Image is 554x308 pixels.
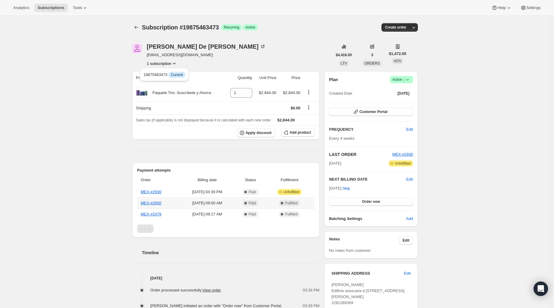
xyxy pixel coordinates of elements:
[392,152,413,157] a: MEX-#2930
[150,288,221,292] span: Order processed successfully.
[142,250,320,256] h2: Timeline
[245,25,255,30] span: Active
[381,23,410,32] button: Create order
[182,177,233,183] span: Billing date
[278,71,302,84] th: Price
[225,71,254,84] th: Quantity
[13,5,29,10] span: Analytics
[259,90,276,95] span: $2,844.00
[69,4,92,12] button: Tools
[283,190,299,194] span: Unfulfilled
[329,160,341,166] span: [DATE]
[399,236,413,245] button: Edit
[406,127,413,133] span: Edit
[141,190,161,194] a: MEX-#2930
[143,72,185,77] span: 19875463473
[332,282,405,305] span: [PERSON_NAME] Edificio araucaria d [STREET_ADDRESS][PERSON_NAME] 2281289369
[148,90,211,96] div: Paquete Trio: Suscríbete y Ahorra
[403,125,417,134] button: Edit
[291,106,301,110] span: $0.00
[285,212,297,217] span: Fulfilled
[132,23,141,32] button: Subscriptions
[249,190,256,194] span: Paid
[132,275,320,281] h4: [DATE]
[137,224,315,233] nav: Pagination
[488,4,515,12] button: Help
[142,70,187,79] button: 19875463473 InfoCurrent
[402,214,417,224] button: Add
[142,24,219,31] span: Subscription #19875463473
[329,248,371,253] span: No notes from customer
[141,201,161,205] a: MEX-#2650
[38,5,64,10] span: Subscriptions
[329,90,352,96] span: Created Date
[249,201,256,206] span: Paid
[136,118,271,122] span: Sales tax (if applicable) is not displayed because it is calculated with each new order.
[224,25,239,30] span: Recurring
[534,282,548,296] div: Open Intercom Messenger
[364,61,380,66] span: ORDERS
[385,25,406,30] span: Create order
[132,44,142,53] span: Angel Azai De Leo Ramiro
[339,184,354,193] button: Skip
[329,236,399,245] h3: Notes
[329,216,406,222] h6: Batching Settings
[289,130,311,135] span: Add product
[400,269,414,278] button: Edit
[336,53,352,57] span: $4,416.00
[281,128,314,137] button: Add product
[406,176,413,182] button: Edit
[389,51,406,57] span: $1,472.00
[304,104,314,111] button: Shipping actions
[362,199,380,204] span: Order now
[395,161,411,166] span: Unfulfilled
[182,200,233,206] span: [DATE] · 09:00 AM
[137,173,180,187] th: Order
[303,287,320,293] span: 03:39 PM
[136,87,148,99] img: product img
[368,51,377,59] button: 3
[202,288,221,292] a: View order
[329,127,406,133] h2: FREQUENCY
[277,118,295,122] span: $2,844.00
[341,61,347,66] span: LTV
[254,71,278,84] th: Unit Price
[332,270,404,276] h3: SHIPPING ADDRESS
[304,89,314,96] button: Product actions
[332,51,355,59] button: $4,416.00
[132,101,225,114] th: Shipping
[526,5,541,10] span: Settings
[132,71,225,84] th: Product
[182,211,233,217] span: [DATE] · 09:17 AM
[360,109,387,114] span: Customer Portal
[285,201,297,206] span: Fulfilled
[329,108,413,116] button: Customer Portal
[406,216,413,222] span: Add
[392,77,411,83] span: Active
[329,151,393,157] h2: LAST ORDER
[404,270,411,276] span: Edit
[10,4,33,12] button: Analytics
[237,177,265,183] span: Status
[342,185,350,191] span: Skip
[329,197,413,206] button: Order now
[246,130,272,135] span: Apply discount
[329,136,355,141] span: Every 4 weeks
[329,176,406,182] h2: NEXT BILLING DATE
[371,53,373,57] span: 3
[182,189,233,195] span: [DATE] · 03:39 PM
[147,52,266,58] span: [EMAIL_ADDRESS][DOMAIN_NAME]
[329,77,338,83] h2: Plan
[34,4,68,12] button: Subscriptions
[268,177,311,183] span: Fulfillment
[147,44,266,50] div: [PERSON_NAME] De [PERSON_NAME]
[237,128,275,137] button: Apply discount
[73,5,82,10] span: Tools
[329,186,350,191] span: [DATE] ·
[147,60,177,66] button: Product actions
[404,77,405,82] span: |
[392,151,413,157] button: MEX-#2930
[283,90,300,95] span: $2,844.00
